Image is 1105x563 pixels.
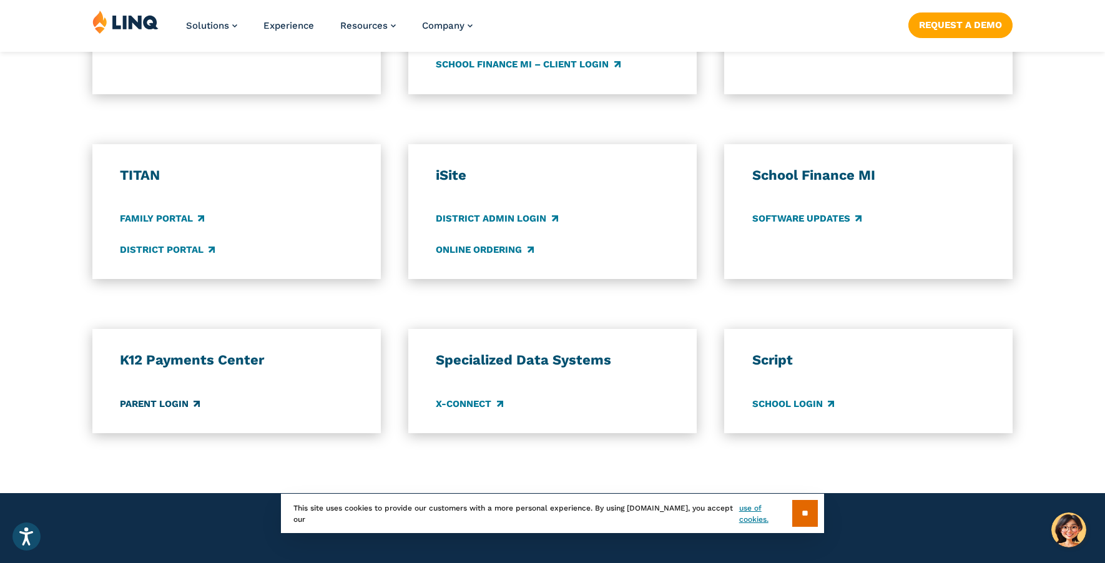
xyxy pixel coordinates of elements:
[186,20,229,31] span: Solutions
[120,212,204,226] a: Family Portal
[281,494,824,533] div: This site uses cookies to provide our customers with a more personal experience. By using [DOMAIN...
[752,212,862,226] a: Software Updates
[436,212,557,226] a: District Admin Login
[120,351,353,369] h3: K12 Payments Center
[120,397,200,411] a: Parent Login
[752,351,985,369] h3: Script
[422,20,473,31] a: Company
[908,10,1013,37] nav: Button Navigation
[436,243,533,257] a: Online Ordering
[436,57,620,71] a: School Finance MI – Client Login
[422,20,464,31] span: Company
[120,167,353,184] h3: TITAN
[436,167,669,184] h3: iSite
[92,10,159,34] img: LINQ | K‑12 Software
[186,20,237,31] a: Solutions
[340,20,388,31] span: Resources
[340,20,396,31] a: Resources
[739,502,792,525] a: use of cookies.
[752,397,834,411] a: School Login
[186,10,473,51] nav: Primary Navigation
[263,20,314,31] a: Experience
[436,397,503,411] a: X-Connect
[908,12,1013,37] a: Request a Demo
[752,167,985,184] h3: School Finance MI
[436,351,669,369] h3: Specialized Data Systems
[1051,512,1086,547] button: Hello, have a question? Let’s chat.
[120,243,215,257] a: District Portal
